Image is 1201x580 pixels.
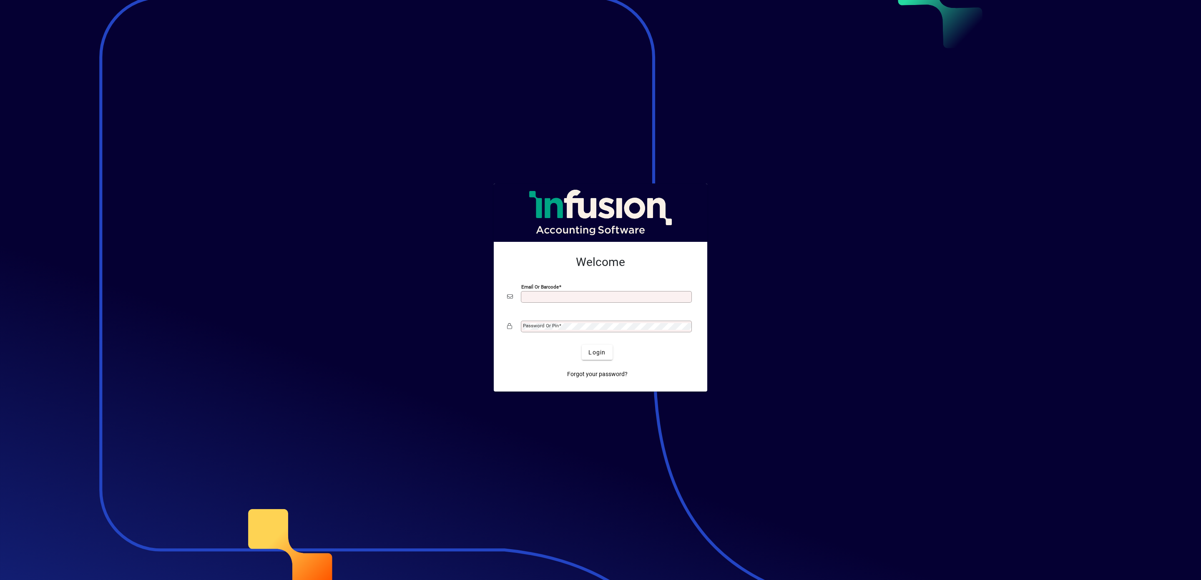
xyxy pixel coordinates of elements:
[567,370,628,379] span: Forgot your password?
[582,345,612,360] button: Login
[588,348,606,357] span: Login
[523,323,559,329] mat-label: Password or Pin
[521,284,559,290] mat-label: Email or Barcode
[507,255,694,269] h2: Welcome
[564,367,631,382] a: Forgot your password?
